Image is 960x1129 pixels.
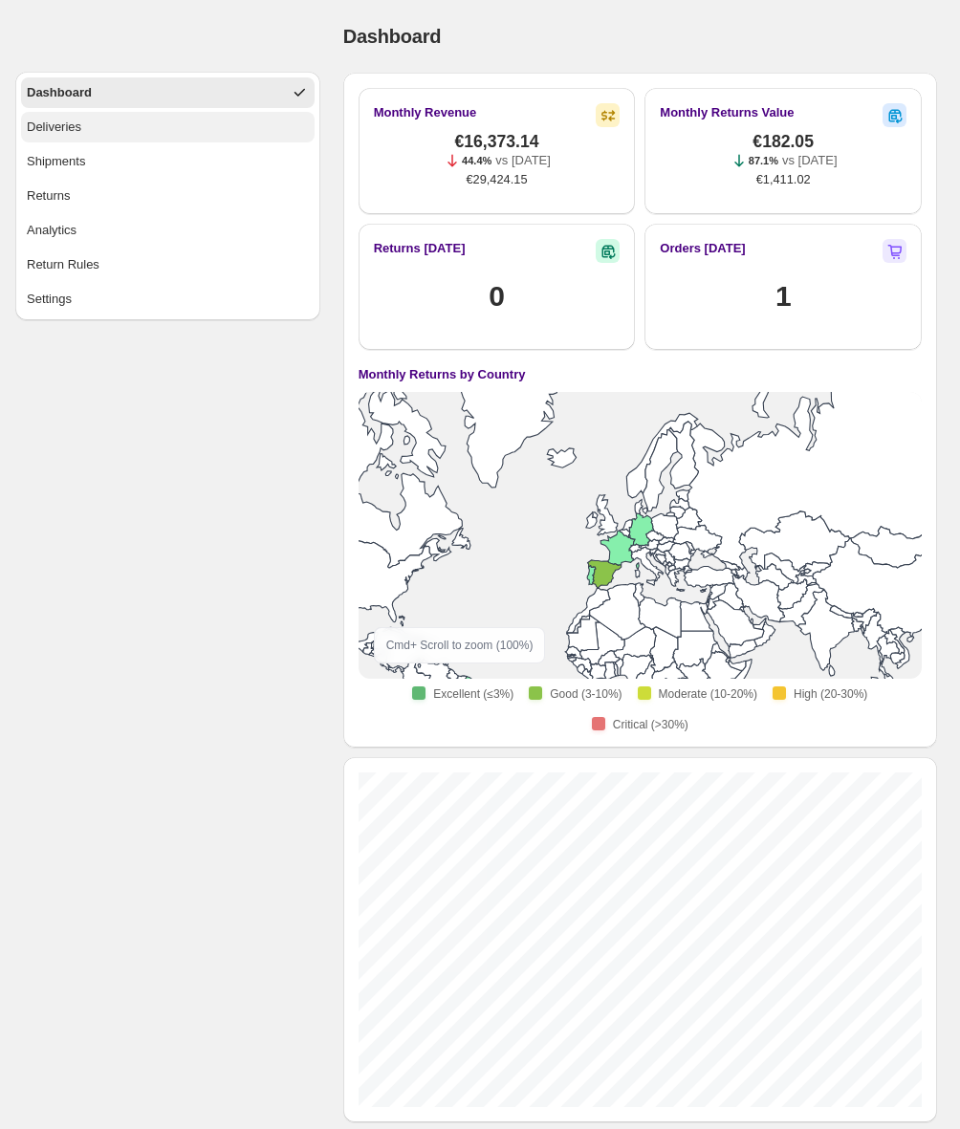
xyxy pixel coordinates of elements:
[21,112,315,142] button: Deliveries
[374,239,466,258] h2: Returns [DATE]
[21,284,315,315] button: Settings
[782,151,838,170] p: vs [DATE]
[775,277,791,315] h1: 1
[660,103,794,122] h2: Monthly Returns Value
[27,83,92,102] div: Dashboard
[359,365,526,384] h4: Monthly Returns by Country
[433,686,513,702] span: Excellent (≤3%)
[27,290,72,309] div: Settings
[27,255,99,274] div: Return Rules
[550,686,622,702] span: Good (3-10%)
[374,103,477,122] h2: Monthly Revenue
[27,152,85,171] div: Shipments
[466,170,527,189] span: €29,424.15
[454,132,538,151] span: €16,373.14
[495,151,551,170] p: vs [DATE]
[462,155,491,166] span: 44.4%
[374,627,546,663] div: Cmd + Scroll to zoom ( 100 %)
[660,239,745,258] h2: Orders [DATE]
[794,686,867,702] span: High (20-30%)
[21,181,315,211] button: Returns
[753,132,814,151] span: €182.05
[613,717,688,732] span: Critical (>30%)
[749,155,778,166] span: 87.1%
[27,221,76,240] div: Analytics
[27,186,71,206] div: Returns
[659,686,757,702] span: Moderate (10-20%)
[343,26,442,47] span: Dashboard
[21,77,315,108] button: Dashboard
[21,146,315,177] button: Shipments
[756,170,811,189] span: €1,411.02
[27,118,81,137] div: Deliveries
[21,250,315,280] button: Return Rules
[489,277,504,315] h1: 0
[21,215,315,246] button: Analytics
